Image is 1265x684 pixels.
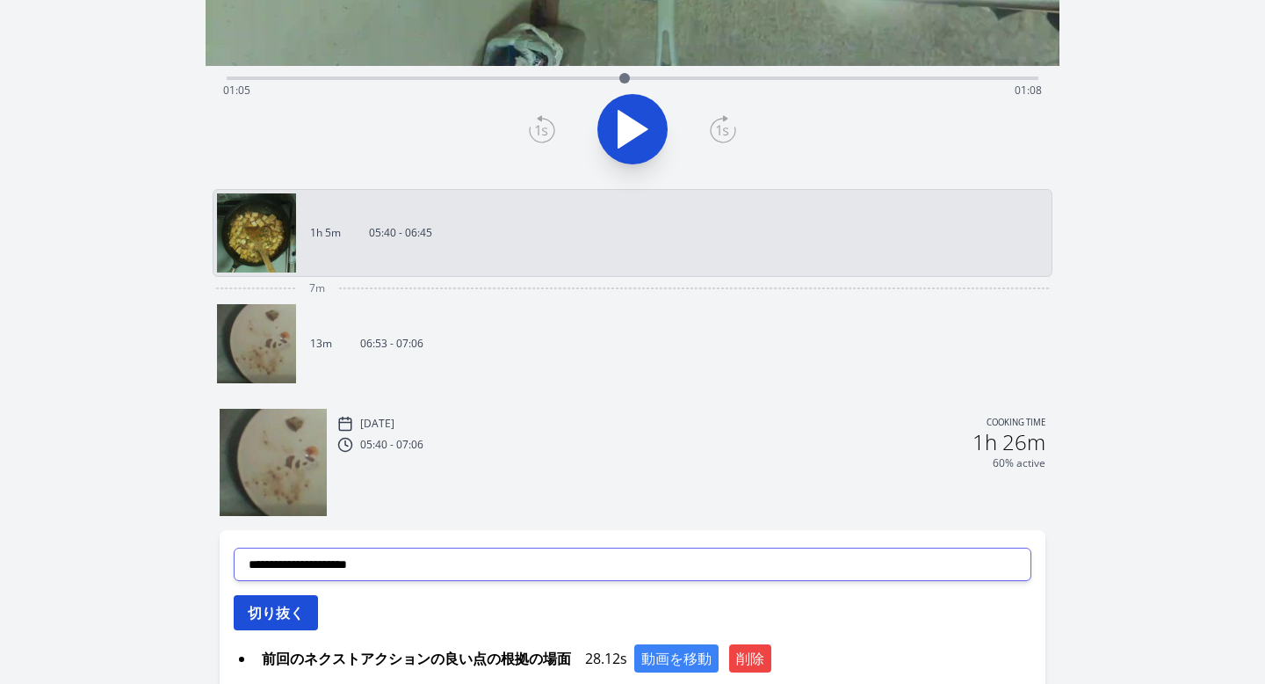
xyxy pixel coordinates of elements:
span: 01:08 [1015,83,1042,98]
img: 250908215407_thumb.jpeg [220,409,327,516]
img: 250908204058_thumb.jpeg [217,193,296,273]
span: 7m [309,281,325,295]
p: 60% active [993,456,1045,470]
p: 06:53 - 07:06 [360,337,423,351]
button: 動画を移動 [634,644,719,673]
div: 28.12s [255,644,1032,673]
p: 13m [310,337,332,351]
h2: 1h 26m [972,432,1045,453]
button: 切り抜く [234,595,318,630]
p: 05:40 - 06:45 [369,226,432,240]
span: 01:05 [223,83,250,98]
img: 250908215407_thumb.jpeg [217,304,296,383]
p: [DATE] [360,417,394,431]
p: 1h 5m [310,226,341,240]
span: 前回のネクストアクションの良い点の根拠の場面 [255,644,578,673]
button: 削除 [729,644,771,673]
p: 05:40 - 07:06 [360,438,423,452]
p: Cooking time [987,416,1045,432]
